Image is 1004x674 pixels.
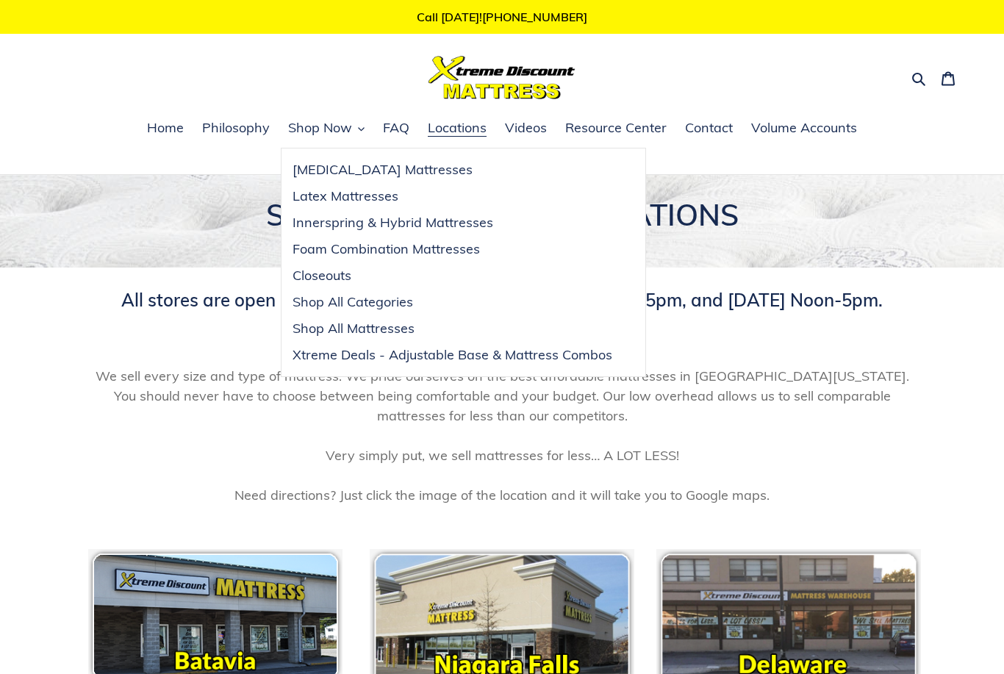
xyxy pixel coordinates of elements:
[428,119,487,137] span: Locations
[744,118,864,140] a: Volume Accounts
[498,118,554,140] a: Videos
[293,187,398,205] span: Latex Mattresses
[282,262,623,289] a: Closeouts
[293,346,612,364] span: Xtreme Deals - Adjustable Base & Mattress Combos
[195,118,277,140] a: Philosophy
[293,214,493,232] span: Innerspring & Hybrid Mattresses
[282,315,623,342] a: Shop All Mattresses
[282,157,623,183] a: [MEDICAL_DATA] Mattresses
[293,293,413,311] span: Shop All Categories
[282,289,623,315] a: Shop All Categories
[558,118,674,140] a: Resource Center
[266,196,739,233] span: SEVEN WESTERN NY LOCATIONS
[282,183,623,209] a: Latex Mattresses
[83,366,921,505] span: We sell every size and type of mattress. We pride ourselves on the best affordable mattresses in ...
[293,267,351,284] span: Closeouts
[202,119,270,137] span: Philosophy
[281,118,372,140] button: Shop Now
[685,119,733,137] span: Contact
[293,240,480,258] span: Foam Combination Mattresses
[565,119,667,137] span: Resource Center
[376,118,417,140] a: FAQ
[282,209,623,236] a: Innerspring & Hybrid Mattresses
[751,119,857,137] span: Volume Accounts
[147,119,184,137] span: Home
[288,119,352,137] span: Shop Now
[429,56,575,99] img: Xtreme Discount Mattress
[420,118,494,140] a: Locations
[505,119,547,137] span: Videos
[140,118,191,140] a: Home
[293,161,473,179] span: [MEDICAL_DATA] Mattresses
[482,10,587,24] a: [PHONE_NUMBER]
[282,236,623,262] a: Foam Combination Mattresses
[282,342,623,368] a: Xtreme Deals - Adjustable Base & Mattress Combos
[293,320,415,337] span: Shop All Mattresses
[121,289,883,354] span: All stores are open [DATE]-[DATE] 10am – 8pm, [DATE] 10am – 5pm, and [DATE] Noon-5pm. Call
[383,119,409,137] span: FAQ
[678,118,740,140] a: Contact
